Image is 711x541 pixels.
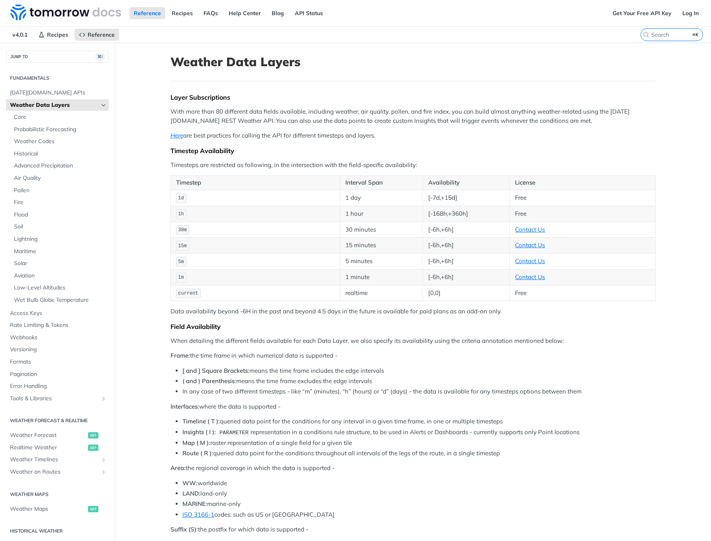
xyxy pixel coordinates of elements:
span: Aviation [14,272,107,280]
a: Rate Limiting & Tokens [6,319,109,331]
span: Formats [10,358,107,366]
a: Wet Bulb Globe Temperature [10,294,109,306]
a: Solar [10,258,109,270]
td: 30 minutes [340,222,423,238]
span: PARAMETER [219,430,249,436]
p: are best practices for calling the API for different timesteps and layers. [170,131,656,140]
span: Pagination [10,370,107,378]
strong: Area: [170,464,186,472]
li: land-only [182,489,656,498]
span: Access Keys [10,309,107,317]
p: where the data is supported - [170,402,656,411]
a: Lightning [10,233,109,245]
span: Weather Codes [14,138,107,146]
li: marine-only [182,500,656,509]
a: Pagination [6,368,109,380]
a: Help Center [224,7,265,19]
span: Flood [14,211,107,219]
p: the time frame in which numerical data is supported - [170,351,656,360]
p: the postfix for which data is supported - [170,525,656,534]
a: Reference [129,7,165,19]
strong: Route ( R ): [182,449,213,457]
a: Advanced Precipitation [10,160,109,172]
p: Data availability beyond -6H in the past and beyond 4.5 days in the future is available for paid ... [170,307,656,316]
a: Here [170,132,183,139]
p: Timesteps are restricted as following, in the intersection with the field-specific availability: [170,161,656,170]
svg: Search [643,31,649,38]
span: Historical [14,150,107,158]
div: Timestep Availability [170,147,656,155]
button: Show subpages for Weather on Routes [100,469,107,475]
a: Weather Mapsget [6,503,109,515]
a: Flood [10,209,109,221]
span: Versioning [10,346,107,354]
h2: Weather Forecast & realtime [6,417,109,424]
th: Availability [423,176,510,190]
li: representation in a conditions rule structure, to be used in Alerts or Dashboards - currently sup... [182,428,656,437]
span: Weather Data Layers [10,101,98,109]
span: Wet Bulb Globe Temperature [14,296,107,304]
span: get [88,445,98,451]
button: Hide subpages for Weather Data Layers [100,102,107,108]
button: Show subpages for Tools & Libraries [100,395,107,402]
td: [-6h,+6h] [423,238,510,254]
td: [-168h,+360h] [423,206,510,222]
span: 30m [178,227,187,233]
th: Timestep [170,176,340,190]
a: Weather Forecastget [6,429,109,441]
a: Historical [10,148,109,160]
a: Aviation [10,270,109,282]
span: Weather Forecast [10,431,86,439]
a: [DATE][DOMAIN_NAME] APIs [6,87,109,99]
span: Weather Maps [10,505,86,513]
span: Rate Limiting & Tokens [10,321,107,329]
td: [0,0] [423,285,510,301]
a: Contact Us [515,273,545,281]
strong: WW: [182,479,198,487]
li: codes: such as US or [GEOGRAPHIC_DATA] [182,510,656,519]
a: Reference [74,29,119,41]
td: [-6h,+6h] [423,222,510,238]
span: Tools & Libraries [10,395,98,403]
img: Tomorrow.io Weather API Docs [10,4,121,20]
a: Formats [6,356,109,368]
a: Pollen [10,185,109,197]
a: Realtime Weatherget [6,442,109,454]
a: Air Quality [10,172,109,184]
a: Weather TimelinesShow subpages for Weather Timelines [6,454,109,466]
span: 15m [178,243,187,249]
li: raster representation of a single field for a given tile [182,439,656,448]
strong: Map ( M ): [182,439,210,447]
strong: Frame: [170,352,190,359]
strong: Suffix (S): [170,525,198,533]
strong: ( and ) Parenthesis: [182,377,236,385]
a: Weather Codes [10,136,109,148]
a: ISO 3166-1 [182,511,214,518]
strong: Insights ( I ): [182,428,216,436]
span: 5m [178,259,184,265]
td: [-7d,+15d] [423,190,510,206]
a: Probabilistic Forecasting [10,124,109,136]
span: 1m [178,275,184,280]
h2: Weather Maps [6,491,109,498]
h1: Weather Data Layers [170,55,656,69]
li: queried data point for the conditions throughout all intervals of the legs of the route, in a sin... [182,449,656,458]
td: [-6h,+6h] [423,269,510,285]
a: Get Your Free API Key [608,7,676,19]
a: Versioning [6,344,109,356]
span: Advanced Precipitation [14,162,107,170]
button: JUMP TO⌘/ [6,51,109,63]
span: Realtime Weather [10,444,86,452]
a: Log In [678,7,703,19]
span: Reference [88,31,115,38]
span: Recipes [47,31,68,38]
a: Weather Data LayersHide subpages for Weather Data Layers [6,99,109,111]
span: current [178,291,198,296]
a: FAQs [199,7,222,19]
td: 5 minutes [340,254,423,270]
td: 15 minutes [340,238,423,254]
a: API Status [290,7,327,19]
span: Error Handling [10,382,107,390]
a: Weather on RoutesShow subpages for Weather on Routes [6,466,109,478]
button: Show subpages for Weather Timelines [100,456,107,463]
